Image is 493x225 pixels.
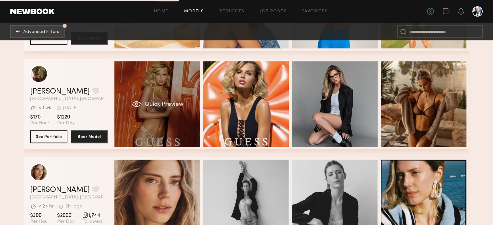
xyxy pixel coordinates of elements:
span: [GEOGRAPHIC_DATA], [GEOGRAPHIC_DATA] [30,195,108,200]
div: [DATE] [63,106,77,110]
a: [PERSON_NAME] [30,186,90,194]
span: Quick Preview [145,102,183,107]
span: Per Day [57,120,75,126]
div: 6hr ago [65,204,82,209]
div: < 1 wk [38,106,51,110]
span: [GEOGRAPHIC_DATA], [GEOGRAPHIC_DATA] [30,97,108,101]
a: Requests [219,9,244,14]
button: See Portfolio [30,130,67,143]
span: Followers [82,219,103,225]
button: Advanced Filters [10,25,65,38]
span: $170 [30,114,49,120]
a: Favorites [302,9,328,14]
div: < 24 hr [38,204,53,209]
span: $2000 [57,212,75,219]
span: Per Hour [30,120,49,126]
a: Job Posts [260,9,287,14]
a: Home [154,9,169,14]
span: Per Day [57,219,75,225]
span: $1220 [57,114,75,120]
a: Models [184,9,204,14]
span: Per Hour [30,219,49,225]
button: Book Model [71,130,108,143]
span: $300 [30,212,49,219]
span: 1,744 [82,212,103,219]
a: [PERSON_NAME] [30,88,90,96]
span: Advanced Filters [23,30,59,34]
